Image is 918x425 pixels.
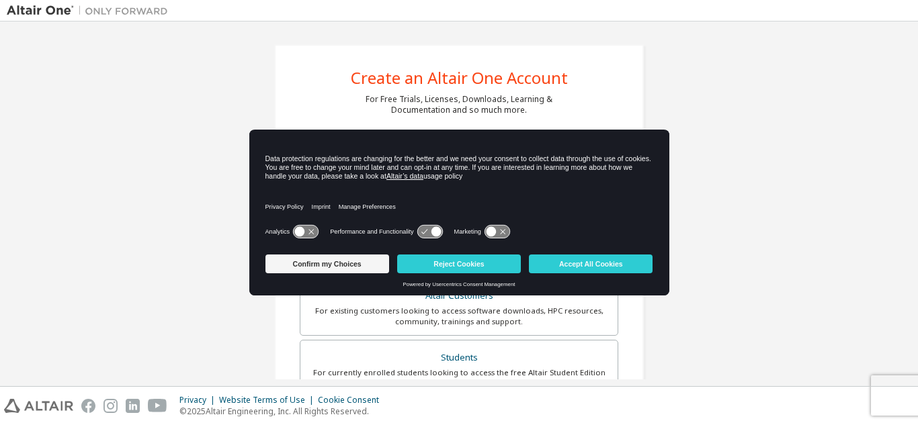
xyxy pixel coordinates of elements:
img: linkedin.svg [126,399,140,413]
img: Altair One [7,4,175,17]
div: For currently enrolled students looking to access the free Altair Student Edition bundle and all ... [308,367,610,389]
div: Website Terms of Use [219,395,318,406]
div: For existing customers looking to access software downloads, HPC resources, community, trainings ... [308,305,610,327]
div: Cookie Consent [318,395,387,406]
div: Students [308,348,610,367]
div: Altair Customers [308,287,610,305]
img: youtube.svg [148,399,167,413]
img: altair_logo.svg [4,399,73,413]
div: Create an Altair One Account [351,70,568,86]
div: For Free Trials, Licenses, Downloads, Learning & Documentation and so much more. [366,94,552,115]
div: Privacy [179,395,219,406]
img: facebook.svg [81,399,95,413]
img: instagram.svg [103,399,118,413]
p: © 2025 Altair Engineering, Inc. All Rights Reserved. [179,406,387,417]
